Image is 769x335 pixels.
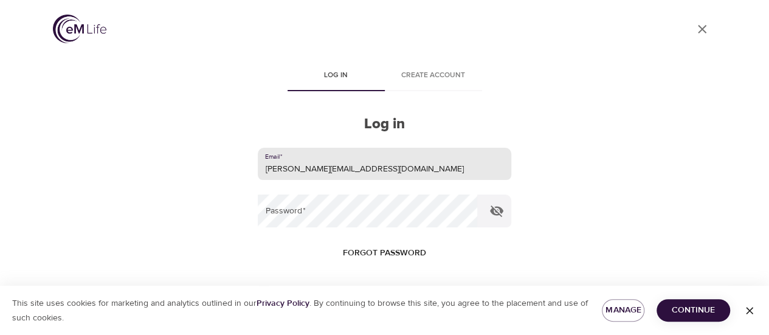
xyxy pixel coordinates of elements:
div: disabled tabs example [258,62,511,91]
span: Remember Me [277,285,332,298]
button: Continue [657,299,730,322]
a: Privacy Policy [257,298,309,309]
span: Continue [666,303,720,318]
span: Manage [612,303,635,318]
span: Forgot password [343,246,426,261]
button: Manage [602,299,644,322]
a: close [688,15,717,44]
span: Log in [295,69,378,82]
h2: Log in [258,116,511,133]
span: Create account [392,69,475,82]
button: Forgot password [338,242,431,264]
img: logo [53,15,106,43]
